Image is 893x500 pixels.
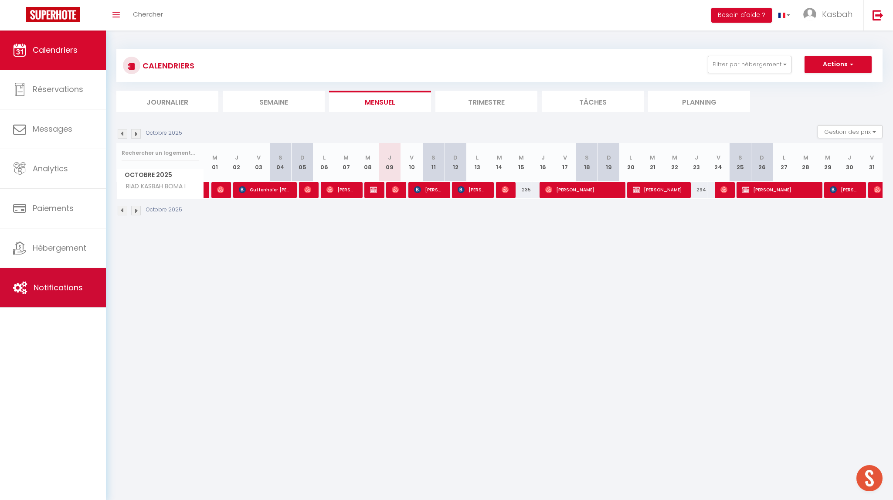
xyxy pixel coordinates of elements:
[686,182,707,198] div: 294
[435,91,537,112] li: Trimestre
[773,143,795,182] th: 27
[257,153,261,162] abbr: V
[410,153,414,162] abbr: V
[117,169,204,181] span: Octobre 2025
[708,56,791,73] button: Filtrer par hébergement
[414,181,443,198] span: [PERSON_NAME]
[873,10,883,20] img: logout
[269,143,291,182] th: 04
[392,181,399,198] span: Insaaf Majbri
[648,91,750,112] li: Planning
[598,143,620,182] th: 19
[576,143,598,182] th: 18
[33,163,68,174] span: Analytics
[122,145,199,161] input: Rechercher un logement...
[146,129,182,137] p: Octobre 2025
[729,143,751,182] th: 25
[783,153,785,162] abbr: L
[541,153,545,162] abbr: J
[248,143,269,182] th: 03
[751,143,773,182] th: 26
[707,143,729,182] th: 24
[343,153,349,162] abbr: M
[223,91,325,112] li: Semaine
[856,465,883,491] div: Ouvrir le chat
[510,143,532,182] th: 15
[825,153,830,162] abbr: M
[133,10,163,19] span: Chercher
[489,143,510,182] th: 14
[695,153,698,162] abbr: J
[519,153,524,162] abbr: M
[431,153,435,162] abbr: S
[510,182,532,198] div: 235
[476,153,479,162] abbr: L
[738,153,742,162] abbr: S
[357,143,379,182] th: 08
[803,153,808,162] abbr: M
[204,143,226,182] th: 01
[585,153,589,162] abbr: S
[33,203,74,214] span: Paiements
[26,7,80,22] img: Super Booking
[118,182,188,191] span: RIAD KASBAH BOMA I
[401,143,423,182] th: 10
[545,181,618,198] span: [PERSON_NAME]
[642,143,663,182] th: 21
[607,153,611,162] abbr: D
[423,143,445,182] th: 11
[304,181,312,198] span: [PERSON_NAME]
[217,181,224,198] span: [PERSON_NAME]
[760,153,764,162] abbr: D
[235,153,238,162] abbr: J
[818,125,883,138] button: Gestion des prix
[313,143,335,182] th: 06
[453,153,458,162] abbr: D
[370,181,377,198] span: Eunoia Tours
[620,143,642,182] th: 20
[822,9,852,20] span: Kasbah
[466,143,488,182] th: 13
[291,143,313,182] th: 05
[848,153,851,162] abbr: J
[458,181,487,198] span: [PERSON_NAME]
[861,143,883,182] th: 31
[445,143,466,182] th: 12
[870,153,874,162] abbr: V
[805,56,872,73] button: Actions
[532,143,554,182] th: 16
[803,8,816,21] img: ...
[300,153,305,162] abbr: D
[554,143,576,182] th: 17
[212,153,217,162] abbr: M
[388,153,391,162] abbr: J
[278,153,282,162] abbr: S
[830,181,859,198] span: [PERSON_NAME]
[226,143,248,182] th: 02
[839,143,860,182] th: 30
[379,143,401,182] th: 09
[335,143,357,182] th: 07
[795,143,817,182] th: 28
[817,143,839,182] th: 29
[650,153,655,162] abbr: M
[323,153,326,162] abbr: L
[720,181,728,198] span: [PERSON_NAME]
[34,282,83,293] span: Notifications
[33,123,72,134] span: Messages
[239,181,290,198] span: Guttenhöfer [PERSON_NAME]
[633,181,684,198] span: [PERSON_NAME]
[497,153,502,162] abbr: M
[116,91,218,112] li: Journalier
[716,153,720,162] abbr: V
[663,143,685,182] th: 22
[711,8,772,23] button: Besoin d'aide ?
[329,91,431,112] li: Mensuel
[742,181,815,198] span: [PERSON_NAME]
[146,206,182,214] p: Octobre 2025
[140,56,194,75] h3: CALENDRIERS
[542,91,644,112] li: Tâches
[672,153,677,162] abbr: M
[326,181,356,198] span: [PERSON_NAME]
[502,181,509,198] span: [PERSON_NAME]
